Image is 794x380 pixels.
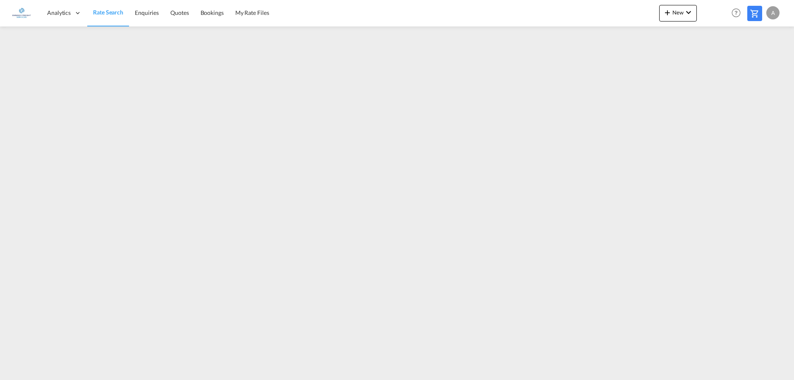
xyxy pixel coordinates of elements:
span: New [662,9,694,16]
span: Bookings [201,9,224,16]
button: icon-plus 400-fgNewicon-chevron-down [659,5,697,22]
div: A [766,6,780,19]
div: Help [729,6,747,21]
img: e1326340b7c511ef854e8d6a806141ad.jpg [12,4,31,22]
md-icon: icon-plus 400-fg [662,7,672,17]
span: Quotes [170,9,189,16]
span: Help [729,6,743,20]
span: Enquiries [135,9,159,16]
span: My Rate Files [235,9,269,16]
md-icon: icon-chevron-down [684,7,694,17]
span: Analytics [47,9,71,17]
span: Rate Search [93,9,123,16]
